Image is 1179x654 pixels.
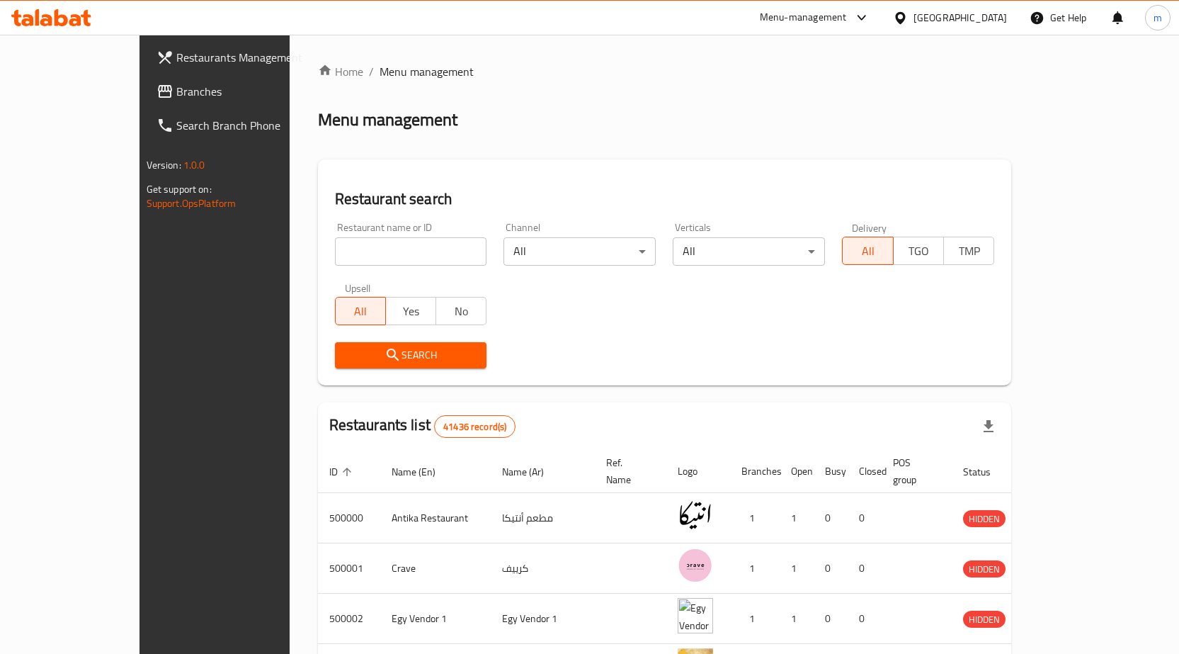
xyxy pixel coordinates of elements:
[491,543,595,594] td: كرييف
[341,301,380,322] span: All
[780,594,814,644] td: 1
[491,493,595,543] td: مطعم أنتيكا
[950,241,989,261] span: TMP
[145,40,336,74] a: Restaurants Management
[435,420,515,434] span: 41436 record(s)
[147,194,237,213] a: Support.OpsPlatform
[780,493,814,543] td: 1
[318,63,363,80] a: Home
[335,342,487,368] button: Search
[369,63,374,80] li: /
[848,594,882,644] td: 0
[943,237,994,265] button: TMP
[345,283,371,293] label: Upsell
[678,497,713,533] img: Antika Restaurant
[1154,10,1162,26] span: m
[893,237,944,265] button: TGO
[963,561,1006,577] span: HIDDEN
[318,63,1012,80] nav: breadcrumb
[963,463,1009,480] span: Status
[760,9,847,26] div: Menu-management
[380,594,491,644] td: Egy Vendor 1
[491,594,595,644] td: Egy Vendor 1
[814,450,848,493] th: Busy
[666,450,730,493] th: Logo
[913,10,1007,26] div: [GEOGRAPHIC_DATA]
[899,241,938,261] span: TGO
[730,493,780,543] td: 1
[335,237,487,266] input: Search for restaurant name or ID..
[183,156,205,174] span: 1.0.0
[814,543,848,594] td: 0
[502,463,562,480] span: Name (Ar)
[848,241,887,261] span: All
[346,346,476,364] span: Search
[434,415,516,438] div: Total records count
[848,450,882,493] th: Closed
[848,493,882,543] td: 0
[392,301,431,322] span: Yes
[842,237,893,265] button: All
[673,237,825,266] div: All
[893,454,935,488] span: POS group
[730,450,780,493] th: Branches
[730,543,780,594] td: 1
[972,410,1006,444] div: Export file
[852,222,887,232] label: Delivery
[176,83,325,100] span: Branches
[730,594,780,644] td: 1
[318,543,380,594] td: 500001
[176,49,325,66] span: Restaurants Management
[335,188,995,210] h2: Restaurant search
[606,454,649,488] span: Ref. Name
[176,117,325,134] span: Search Branch Phone
[145,108,336,142] a: Search Branch Phone
[442,301,481,322] span: No
[435,297,486,325] button: No
[392,463,454,480] span: Name (En)
[848,543,882,594] td: 0
[145,74,336,108] a: Branches
[963,611,1006,628] span: HIDDEN
[318,108,457,131] h2: Menu management
[814,594,848,644] td: 0
[503,237,656,266] div: All
[963,560,1006,577] div: HIDDEN
[318,594,380,644] td: 500002
[147,180,212,198] span: Get support on:
[780,543,814,594] td: 1
[380,63,474,80] span: Menu management
[385,297,436,325] button: Yes
[318,493,380,543] td: 500000
[963,511,1006,527] span: HIDDEN
[678,598,713,633] img: Egy Vendor 1
[329,463,356,480] span: ID
[814,493,848,543] td: 0
[380,493,491,543] td: Antika Restaurant
[147,156,181,174] span: Version:
[335,297,386,325] button: All
[678,548,713,583] img: Crave
[963,611,1006,628] div: HIDDEN
[780,450,814,493] th: Open
[329,415,516,438] h2: Restaurants list
[380,543,491,594] td: Crave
